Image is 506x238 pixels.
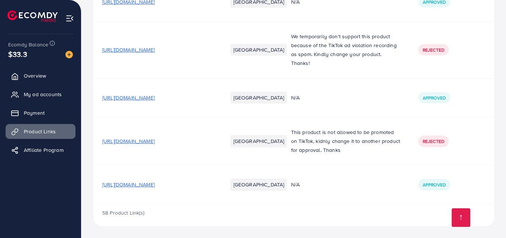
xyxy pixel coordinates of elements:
span: Overview [24,72,46,79]
li: [GEOGRAPHIC_DATA] [231,135,287,147]
span: [URL][DOMAIN_NAME] [102,137,155,145]
iframe: Chat [474,205,500,232]
span: Rejected [423,138,444,144]
p: This product is not allowed to be promoted on TikTok, kidnly change it to another product for app... [291,128,400,154]
span: Approved [423,182,446,188]
span: [URL][DOMAIN_NAME] [102,46,155,53]
span: Affiliate Program [24,146,64,154]
span: Product Links [24,128,56,135]
p: We temporarily don't support this product because of the TikTok ad violation recording as spam. K... [291,32,400,68]
span: Payment [24,109,45,117]
img: menu [65,14,74,23]
a: My ad accounts [6,87,75,102]
a: Payment [6,105,75,120]
li: [GEOGRAPHIC_DATA] [231,179,287,190]
a: Affiliate Program [6,143,75,157]
span: My ad accounts [24,91,62,98]
img: logo [7,10,58,22]
a: Overview [6,68,75,83]
span: 58 Product Link(s) [102,209,144,216]
span: N/A [291,181,300,188]
span: [URL][DOMAIN_NAME] [102,94,155,101]
img: image [65,51,73,58]
li: [GEOGRAPHIC_DATA] [231,44,287,56]
span: Rejected [423,47,444,53]
span: Approved [423,95,446,101]
a: Product Links [6,124,75,139]
span: $33.3 [8,49,27,59]
span: Ecomdy Balance [8,41,48,48]
li: [GEOGRAPHIC_DATA] [231,92,287,104]
span: N/A [291,94,300,101]
span: [URL][DOMAIN_NAME] [102,181,155,188]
